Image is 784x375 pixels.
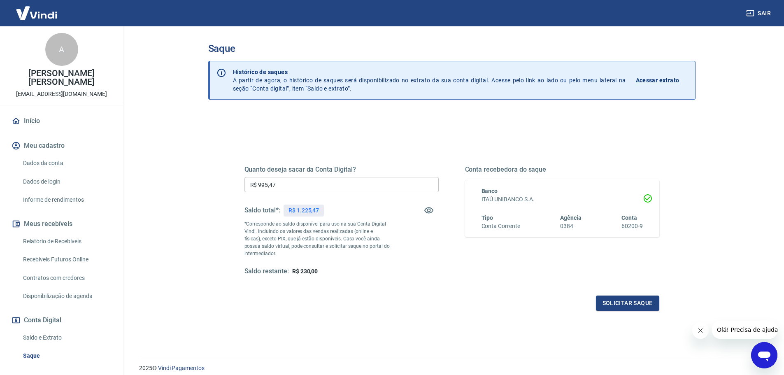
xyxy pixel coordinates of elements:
h5: Saldo total*: [244,206,280,214]
p: *Corresponde ao saldo disponível para uso na sua Conta Digital Vindi. Incluindo os valores das ve... [244,220,390,257]
iframe: Mensagem da empresa [712,321,777,339]
a: Disponibilização de agenda [20,288,113,305]
span: Agência [560,214,582,221]
h3: Saque [208,43,696,54]
div: A [45,33,78,66]
span: Conta [621,214,637,221]
p: R$ 1.225,47 [288,206,319,215]
a: Acessar extrato [636,68,689,93]
button: Conta Digital [10,311,113,329]
span: Olá! Precisa de ajuda? [5,6,69,12]
h5: Quanto deseja sacar da Conta Digital? [244,165,439,174]
button: Meu cadastro [10,137,113,155]
p: A partir de agora, o histórico de saques será disponibilizado no extrato da sua conta digital. Ac... [233,68,626,93]
p: 2025 © [139,364,764,373]
a: Saldo e Extrato [20,329,113,346]
p: Acessar extrato [636,76,679,84]
p: [PERSON_NAME] [PERSON_NAME] [7,69,116,86]
a: Recebíveis Futuros Online [20,251,113,268]
h5: Conta recebedora do saque [465,165,659,174]
span: Banco [482,188,498,194]
a: Contratos com credores [20,270,113,286]
button: Sair [744,6,774,21]
a: Dados da conta [20,155,113,172]
span: R$ 230,00 [292,268,318,275]
h6: 60200-9 [621,222,643,231]
a: Vindi Pagamentos [158,365,205,371]
h5: Saldo restante: [244,267,289,276]
a: Relatório de Recebíveis [20,233,113,250]
iframe: Fechar mensagem [692,322,709,339]
a: Início [10,112,113,130]
a: Informe de rendimentos [20,191,113,208]
p: Histórico de saques [233,68,626,76]
button: Solicitar saque [596,296,659,311]
span: Tipo [482,214,493,221]
h6: Conta Corrente [482,222,520,231]
button: Meus recebíveis [10,215,113,233]
a: Saque [20,347,113,364]
img: Vindi [10,0,63,26]
p: [EMAIL_ADDRESS][DOMAIN_NAME] [16,90,107,98]
a: Dados de login [20,173,113,190]
iframe: Botão para abrir a janela de mensagens [751,342,777,368]
h6: ITAÚ UNIBANCO S.A. [482,195,643,204]
h6: 0384 [560,222,582,231]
